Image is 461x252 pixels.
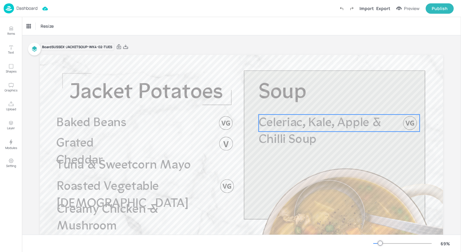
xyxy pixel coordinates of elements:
[56,117,127,129] span: Baked Beans
[376,5,390,12] div: Export
[39,23,55,29] span: Resize
[404,5,420,12] div: Preview
[347,3,357,14] label: Redo (Ctrl + Y)
[438,240,452,247] div: 69 %
[56,159,191,172] span: Tuna & Sweetcorn Mayo
[432,5,448,12] div: Publish
[336,3,347,14] label: Undo (Ctrl + Z)
[40,43,114,51] div: Board SUSSEX-JACKETSOUP-WK4-02-TUES
[359,5,374,12] div: Import
[16,6,38,10] p: Dashboard
[393,4,423,13] button: Preview
[426,3,454,14] button: Publish
[56,137,103,167] span: Grated Cheddar
[4,3,14,13] img: logo-86c26b7e.jpg
[259,117,381,146] span: Celeriac, Kale, Apple & Chilli Soup
[57,181,188,210] span: Roasted Vegetable [DEMOGRAPHIC_DATA]
[57,203,158,233] span: Creamy Chicken & Mushroom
